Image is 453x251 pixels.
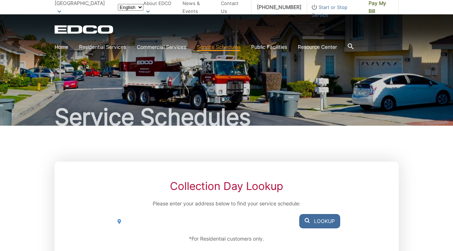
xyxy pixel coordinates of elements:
[118,4,143,11] select: Select a language
[55,43,68,51] a: Home
[113,200,340,208] p: Please enter your address below to find your service schedule:
[251,43,287,51] a: Public Facilities
[113,180,340,192] h2: Collection Day Lookup
[55,106,399,129] h1: Service Schedules
[299,214,340,228] button: Lookup
[197,43,240,51] a: Service Schedules
[113,235,340,243] p: *For Residential customers only.
[137,43,186,51] a: Commercial Services
[79,43,126,51] a: Residential Services
[298,43,337,51] a: Resource Center
[55,25,114,34] a: EDCD logo. Return to the homepage.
